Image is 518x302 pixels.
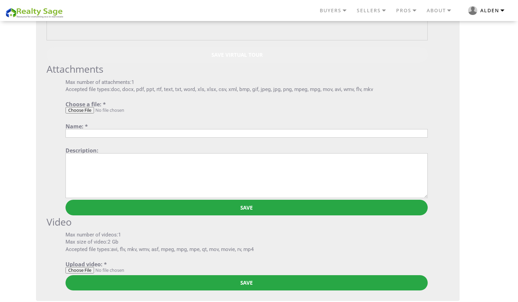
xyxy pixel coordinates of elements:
input: Save Virtual Tour [47,47,428,63]
p: Max number of videos: Max size of video: Accepted file types: [66,231,428,253]
span: 1 [118,232,121,238]
a: ABOUT [425,5,460,16]
p: Max number of attachments: Accepted file types: [66,79,428,93]
div: Name: * [66,124,428,129]
img: RS user logo [468,6,477,15]
span: 2 Gb [108,239,118,245]
div: Description: [66,148,428,153]
div: Upload video: * [66,262,428,267]
button: RS user logo Alden [460,3,513,19]
a: BUYERS [318,5,355,16]
span: avi, flv, mkv, wmv, asf, mpeg, mpg, mpe, qt, mov, movie, rv, mp4 [111,246,254,252]
input: Save [66,275,428,290]
a: SELLERS [355,5,394,16]
h2: Attachments [47,63,428,75]
span: doc, docx, pdf, ppt, rtf, text, txt, word, xls, xlsx, csv, xml, bmp, gif, jpeg, jpg, png, mpeg, m... [111,86,373,92]
input: Save [66,200,428,215]
h2: Video [47,215,428,228]
div: Choose a file: * [66,102,428,107]
a: PROS [394,5,425,16]
span: 1 [131,79,134,85]
img: REALTY SAGE [5,7,66,19]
